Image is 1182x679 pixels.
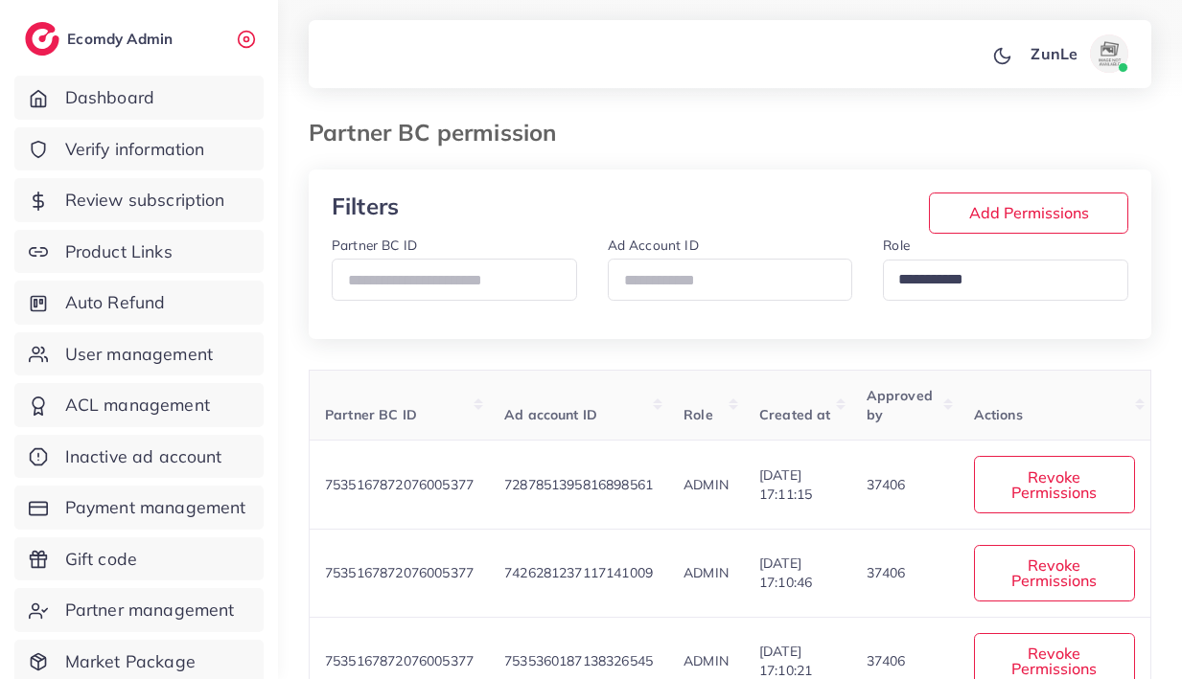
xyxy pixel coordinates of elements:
a: Partner management [14,588,264,632]
input: Search for option [892,264,1103,295]
span: 7535167872076005377 [325,564,474,581]
a: Dashboard [14,76,264,120]
span: ACL management [65,393,210,418]
span: Product Links [65,239,173,264]
span: Actions [974,406,1023,423]
span: Market Package [65,649,196,674]
label: Ad Account ID [608,236,699,255]
a: Auto Refund [14,281,264,325]
span: ADMIN [684,476,729,493]
a: ACL management [14,383,264,427]
label: Partner BC ID [332,236,417,255]
span: 7535167872076005377 [325,476,474,493]
label: Role [883,236,910,255]
img: logo [25,22,59,56]
span: Ad account ID [504,406,597,423]
span: 7535167872076005377 [325,652,474,669]
h3: Partner BC permission [309,119,571,147]
button: Revoke Permissions [974,545,1135,601]
button: Add Permissions [929,192,1128,234]
span: Gift code [65,547,137,572]
span: Created at [759,406,831,423]
span: [DATE] 17:11:15 [759,466,812,503]
a: Payment management [14,486,264,530]
p: ZunLe [1031,42,1078,65]
span: Partner management [65,598,235,622]
span: 37406 [867,476,906,493]
span: User management [65,342,213,367]
span: Payment management [65,495,246,520]
button: Revoke Permissions [974,456,1135,512]
span: Partner BC ID [325,406,417,423]
h2: Ecomdy Admin [67,30,177,48]
a: logoEcomdy Admin [25,22,177,56]
span: 7287851395816898561 [504,476,653,493]
span: 37406 [867,564,906,581]
span: Role [684,406,713,423]
h3: Filters [332,192,464,220]
a: ZunLeavatar [1020,34,1136,73]
a: Product Links [14,230,264,274]
span: Approved by [867,387,933,423]
span: Verify information [65,137,205,162]
span: [DATE] 17:10:46 [759,555,812,591]
span: Inactive ad account [65,444,222,469]
span: ADMIN [684,564,729,581]
img: avatar [1090,34,1128,73]
span: Review subscription [65,188,225,213]
div: Search for option [883,260,1128,301]
span: 7535360187138326545 [504,652,653,669]
span: 37406 [867,652,906,669]
span: Dashboard [65,85,154,110]
span: 7426281237117141009 [504,564,653,581]
a: Inactive ad account [14,435,264,479]
span: ADMIN [684,652,729,669]
a: Verify information [14,127,264,171]
span: [DATE] 17:10:21 [759,643,812,679]
a: Gift code [14,537,264,581]
span: Auto Refund [65,290,166,315]
a: User management [14,332,264,376]
a: Review subscription [14,178,264,222]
